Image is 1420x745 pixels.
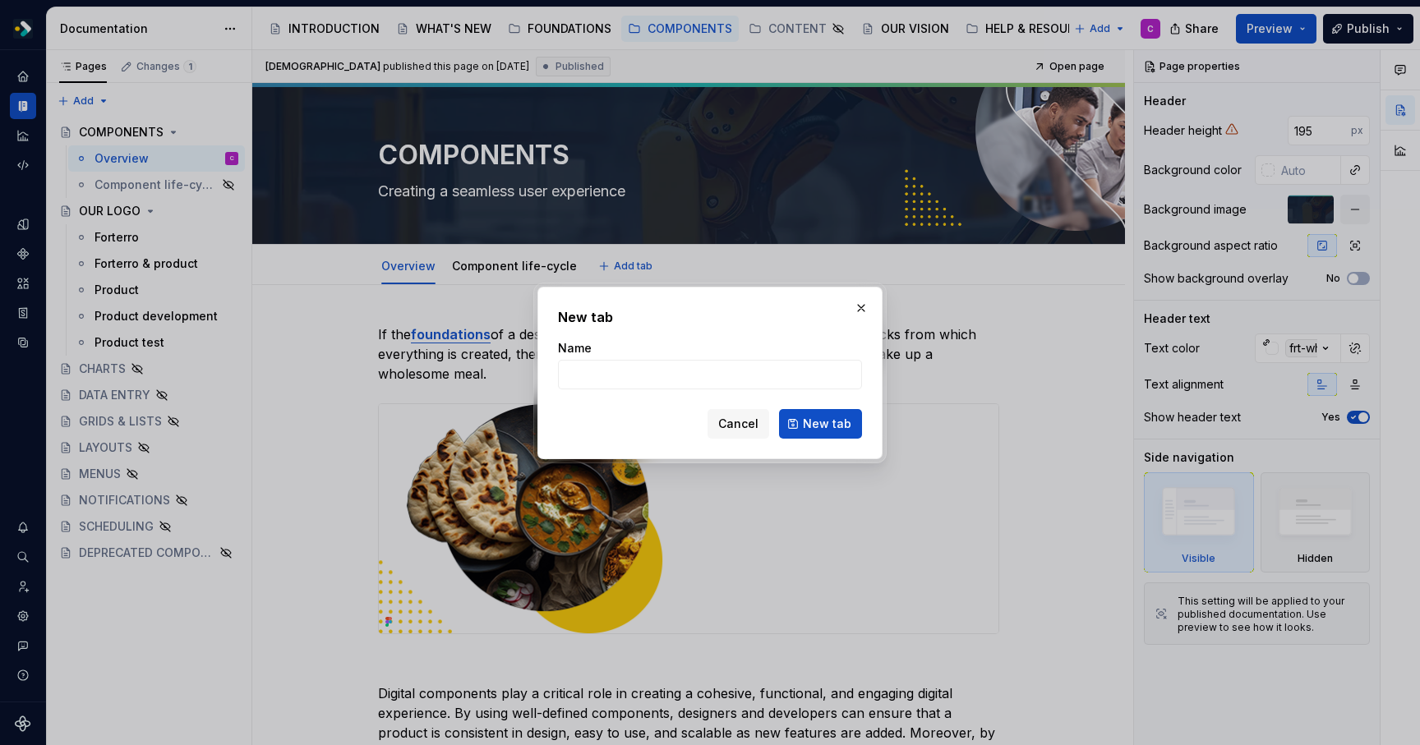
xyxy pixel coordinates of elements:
label: Name [558,340,592,356]
span: New tab [803,416,851,432]
button: Cancel [708,409,769,439]
button: New tab [779,409,862,439]
span: Cancel [718,416,758,432]
h2: New tab [558,307,862,327]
